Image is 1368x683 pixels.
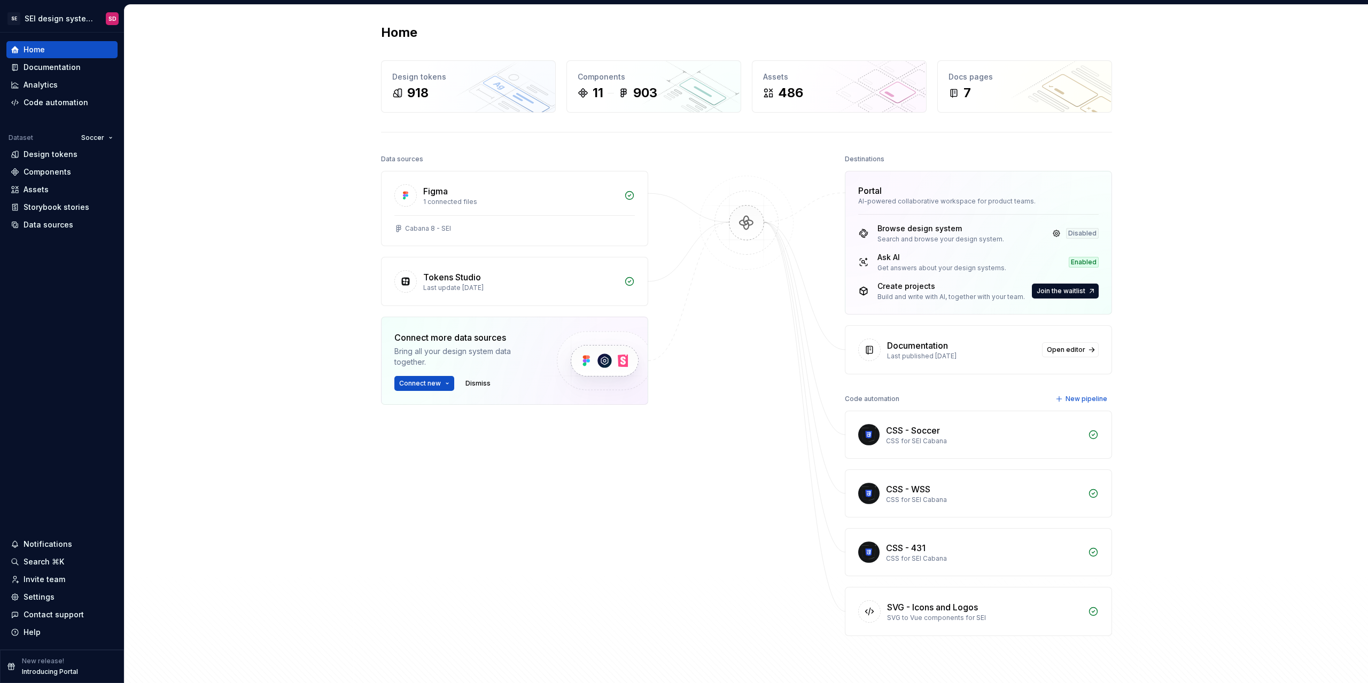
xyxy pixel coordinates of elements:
[381,257,648,306] a: Tokens StudioLast update [DATE]
[381,152,423,167] div: Data sources
[1042,342,1099,357] a: Open editor
[24,167,71,177] div: Components
[381,24,417,41] h2: Home
[22,657,64,665] p: New release!
[423,284,618,292] div: Last update [DATE]
[6,536,118,553] button: Notifications
[6,571,118,588] a: Invite team
[24,219,73,230] div: Data sources
[81,134,104,142] span: Soccer
[6,76,118,93] a: Analytics
[877,293,1025,301] div: Build and write with AI, together with your team.
[963,84,971,101] div: 7
[763,72,915,82] div: Assets
[6,163,118,180] a: Components
[1069,257,1099,268] div: Enabled
[9,134,33,142] div: Dataset
[752,60,927,113] a: Assets486
[394,376,454,391] button: Connect new
[1052,391,1112,406] button: New pipeline
[886,554,1082,563] div: CSS for SEI Cabana
[465,379,491,388] span: Dismiss
[6,216,118,233] a: Data sources
[578,72,730,82] div: Components
[6,146,118,163] a: Design tokens
[24,97,88,108] div: Code automation
[24,149,77,160] div: Design tokens
[381,171,648,246] a: Figma1 connected filesCabana 8 - SEI
[6,59,118,76] a: Documentation
[2,7,122,30] button: SESEI design system - backupSD
[566,60,741,113] a: Components11903
[886,483,930,496] div: CSS - WSS
[423,198,618,206] div: 1 connected files
[24,627,41,638] div: Help
[6,606,118,623] button: Contact support
[1066,395,1107,403] span: New pipeline
[7,12,20,25] div: SE
[858,184,882,197] div: Portal
[423,185,448,198] div: Figma
[887,339,948,352] div: Documentation
[1037,287,1085,295] span: Join the waitlist
[22,668,78,676] p: Introducing Portal
[593,84,603,101] div: 11
[886,437,1082,445] div: CSS for SEI Cabana
[877,252,1006,263] div: Ask AI
[381,60,556,113] a: Design tokens918
[633,84,657,101] div: 903
[24,574,65,585] div: Invite team
[877,223,1004,234] div: Browse design system
[887,352,1036,360] div: Last published [DATE]
[25,13,93,24] div: SEI design system - backup
[778,84,803,101] div: 486
[392,72,545,82] div: Design tokens
[887,601,978,614] div: SVG - Icons and Logos
[394,331,539,344] div: Connect more data sources
[858,197,1099,206] div: AI-powered collaborative workspace for product teams.
[24,184,49,195] div: Assets
[1032,284,1099,299] button: Join the waitlist
[6,553,118,570] button: Search ⌘K
[24,44,45,55] div: Home
[6,588,118,606] a: Settings
[937,60,1112,113] a: Docs pages7
[24,609,84,620] div: Contact support
[949,72,1101,82] div: Docs pages
[877,281,1025,292] div: Create projects
[24,80,58,90] div: Analytics
[886,496,1082,504] div: CSS for SEI Cabana
[877,264,1006,272] div: Get answers about your design systems.
[399,379,441,388] span: Connect new
[407,84,429,101] div: 918
[6,181,118,198] a: Assets
[887,614,1082,622] div: SVG to Vue components for SEI
[24,539,72,549] div: Notifications
[1047,346,1085,354] span: Open editor
[405,224,451,233] div: Cabana 8 - SEI
[423,271,481,284] div: Tokens Studio
[1066,228,1099,239] div: Disabled
[886,424,940,437] div: CSS - Soccer
[76,130,118,145] button: Soccer
[24,592,55,602] div: Settings
[461,376,495,391] button: Dismiss
[886,541,926,554] div: CSS - 431
[108,14,116,23] div: SD
[6,94,118,111] a: Code automation
[6,41,118,58] a: Home
[24,62,81,73] div: Documentation
[24,556,64,567] div: Search ⌘K
[394,346,539,367] div: Bring all your design system data together.
[877,235,1004,244] div: Search and browse your design system.
[845,152,884,167] div: Destinations
[6,199,118,216] a: Storybook stories
[6,624,118,641] button: Help
[845,391,899,406] div: Code automation
[24,202,89,213] div: Storybook stories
